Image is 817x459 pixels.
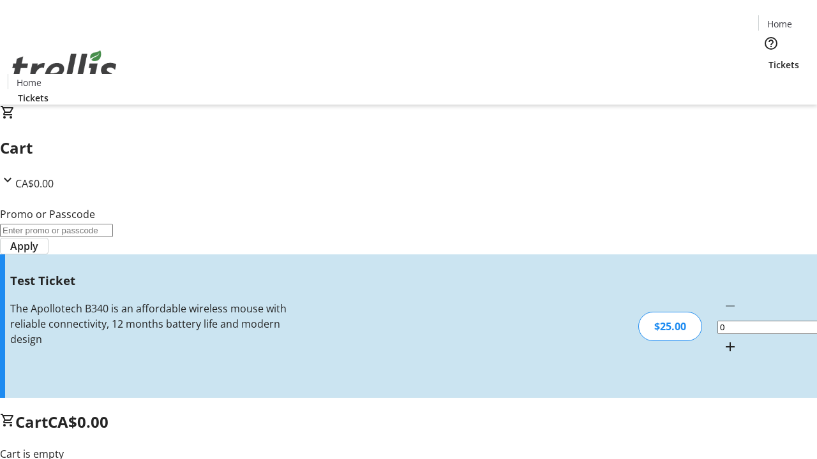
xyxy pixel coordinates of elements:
span: Tickets [768,58,799,71]
span: CA$0.00 [15,177,54,191]
span: CA$0.00 [48,411,109,432]
span: Apply [10,238,38,254]
span: Home [17,76,41,89]
span: Home [767,17,792,31]
a: Tickets [8,91,59,105]
h3: Test Ticket [10,272,289,289]
img: Orient E2E Organization hvzJzFsg5a's Logo [8,36,121,100]
button: Help [758,31,784,56]
div: $25.00 [638,312,702,341]
span: Tickets [18,91,49,105]
a: Home [8,76,49,89]
a: Home [759,17,800,31]
button: Cart [758,71,784,97]
button: Increment by one [717,334,743,360]
a: Tickets [758,58,809,71]
div: The Apollotech B340 is an affordable wireless mouse with reliable connectivity, 12 months battery... [10,301,289,347]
